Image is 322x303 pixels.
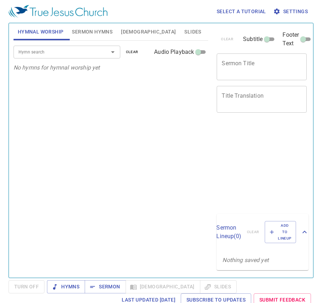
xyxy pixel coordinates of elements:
p: Sermon Lineup ( 0 ) [216,224,241,241]
span: [DEMOGRAPHIC_DATA] [121,27,176,36]
span: Footer Text [283,31,299,48]
button: Sermon [85,280,126,293]
button: Select a tutorial [214,5,269,18]
button: Open [108,47,118,57]
span: Hymns [53,282,79,291]
iframe: from-child [214,120,290,211]
span: Sermon Hymns [72,27,112,36]
button: Hymns [47,280,85,293]
button: Add to Lineup [265,221,296,243]
span: Add to Lineup [269,222,291,242]
button: clear [122,48,143,56]
span: Sermon [90,282,120,291]
span: Select a tutorial [217,7,266,16]
span: Hymnal Worship [18,27,64,36]
span: clear [126,49,138,55]
div: Sermon Lineup(0)clearAdd to Lineup [217,214,308,251]
span: Slides [184,27,201,36]
span: Audio Playback [154,48,194,56]
i: No hymns for hymnal worship yet [14,64,100,71]
span: Settings [275,7,308,16]
img: True Jesus Church [9,5,107,18]
i: Nothing saved yet [222,257,269,263]
span: Subtitle [243,35,263,43]
button: Settings [272,5,311,18]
